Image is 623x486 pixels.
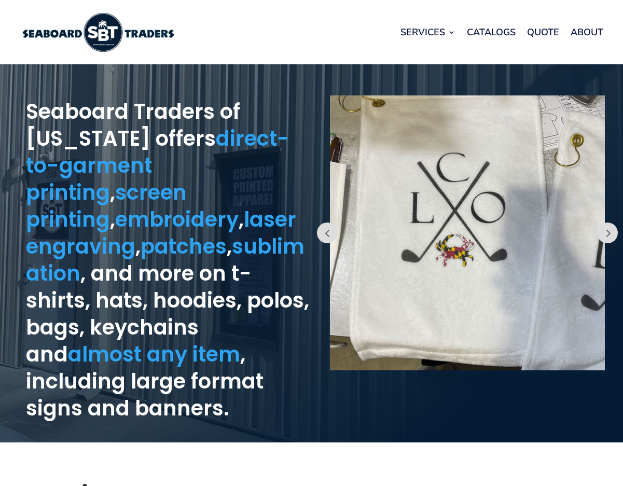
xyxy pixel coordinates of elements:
button: Prev [317,223,338,243]
a: screen printing [26,178,187,234]
a: About [571,12,603,52]
img: embroidered towels [330,95,605,370]
a: Quote [527,12,559,52]
a: Services [400,12,455,52]
a: Catalogs [467,12,516,52]
a: sublimation [26,232,304,288]
a: almost any item [68,340,240,369]
h1: Seaboard Traders of [US_STATE] offers , , , , , , and more on t-shirts, hats, hoodies, polos, bag... [26,98,312,427]
a: direct-to-garment printing [26,124,289,207]
a: embroidery [115,205,239,234]
a: patches [141,232,227,261]
a: laser engraving [26,205,296,261]
button: Prev [597,223,618,243]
